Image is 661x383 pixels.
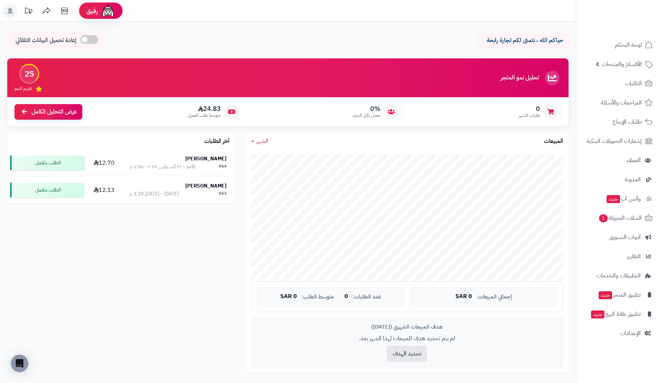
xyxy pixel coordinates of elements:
td: 12.70 [87,149,121,176]
span: تطبيق المتجر [598,290,641,300]
span: 0 [519,105,540,113]
span: وآتس آب [606,194,641,204]
strong: [PERSON_NAME] [185,155,227,162]
h3: آخر الطلبات [204,138,230,145]
span: جديد [607,195,620,203]
span: الإعدادات [620,328,641,338]
span: أدوات التسويق [609,232,641,242]
span: التطبيقات والخدمات [596,271,641,281]
a: تطبيق نقاط البيعجديد [581,305,657,323]
span: عرض التحليل الكامل [32,108,77,116]
img: logo-2.png [612,9,654,25]
a: الشهر [251,137,268,145]
div: #64 [219,163,227,170]
p: لم يتم تحديد هدف للمبيعات لهذا الشهر بعد. [257,334,557,343]
span: 0 SAR [280,293,297,300]
div: Open Intercom Messenger [11,355,28,372]
a: الإعدادات [581,325,657,342]
a: تطبيق المتجرجديد [581,286,657,304]
span: المدونة [625,174,641,185]
span: إعادة تحميل البيانات التلقائي [16,36,77,45]
a: السلات المتروكة1 [581,209,657,227]
span: عدد الطلبات: [352,294,381,300]
img: ai-face.png [101,4,115,18]
span: جديد [599,291,612,299]
span: تقييم النمو [15,86,32,92]
a: تحديثات المنصة [19,4,37,20]
div: هدف المبيعات الشهري ([DATE]) [257,323,557,331]
span: لوحة التحكم [615,40,642,50]
span: | [338,294,340,299]
a: أدوات التسويق [581,228,657,246]
div: الطلب مكتمل [10,156,84,170]
span: الطلبات [625,78,642,88]
span: المراجعات والأسئلة [601,98,642,108]
span: طلبات الإرجاع [612,117,642,127]
span: رفيق [86,7,98,15]
a: التقارير [581,248,657,265]
span: الشهر [256,137,268,145]
a: المدونة [581,171,657,188]
button: تحديد الهدف [387,346,427,362]
span: السلات المتروكة [598,213,642,223]
div: #63 [219,190,227,198]
h3: تحليل نمو المتجر [501,75,539,81]
a: وآتس آبجديد [581,190,657,207]
a: لوحة التحكم [581,36,657,54]
strong: [PERSON_NAME] [185,182,227,190]
a: العملاء [581,152,657,169]
a: طلبات الإرجاع [581,113,657,131]
span: جديد [591,310,604,318]
span: متوسط الطلب: [301,294,334,300]
a: الطلبات [581,75,657,92]
span: إجمالي المبيعات: [476,294,512,300]
div: الأحد - ٣١ أغسطس ٢٠٢٥ - 5:56 م [129,163,195,170]
span: تطبيق نقاط البيع [590,309,641,319]
span: متوسط طلب العميل [187,112,221,119]
p: حياكم الله ، نتمنى لكم تجارة رابحة [483,36,563,45]
span: الأقسام والمنتجات [602,59,642,69]
span: إشعارات التحويلات البنكية [587,136,642,146]
a: التطبيقات والخدمات [581,267,657,284]
span: 0 SAR [455,293,472,300]
div: [DATE] - [DATE] 3:29 م [129,190,179,198]
span: التقارير [627,251,641,261]
span: 1 [599,214,608,223]
div: الطلب مكتمل [10,183,84,197]
a: إشعارات التحويلات البنكية [581,132,657,150]
a: عرض التحليل الكامل [15,104,82,120]
span: العملاء [627,155,641,165]
span: معدل تكرار الشراء [353,112,380,119]
span: طلبات الشهر [519,112,540,119]
span: 24.83 [187,105,221,113]
td: 12.13 [87,177,121,203]
span: 0 [344,293,348,300]
h3: المبيعات [544,138,563,145]
a: المراجعات والأسئلة [581,94,657,111]
span: 0% [353,105,380,113]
